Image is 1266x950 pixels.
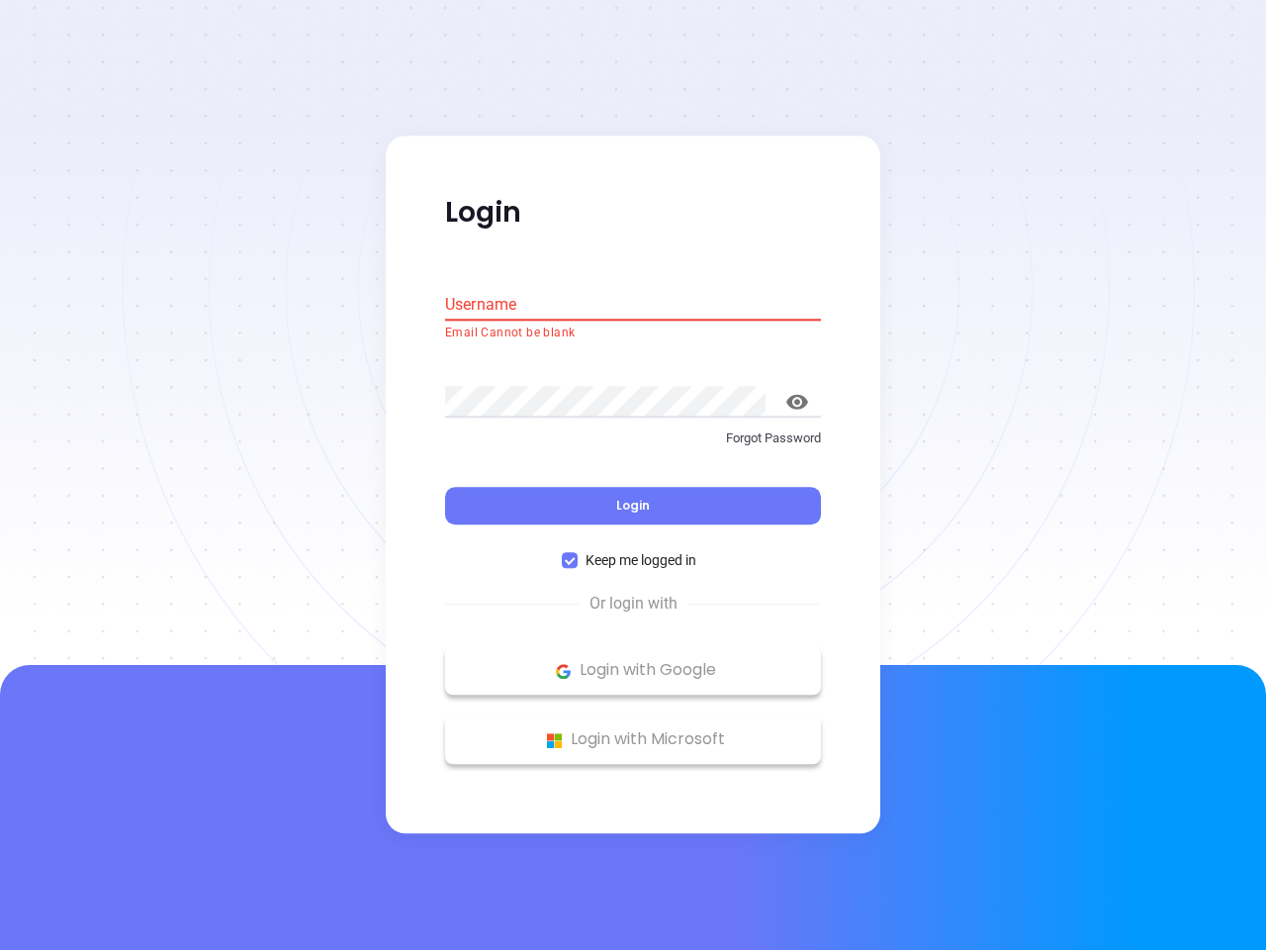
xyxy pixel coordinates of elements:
button: Login [445,488,821,525]
p: Login with Microsoft [455,725,811,755]
a: Forgot Password [445,428,821,464]
button: Google Logo Login with Google [445,646,821,696]
p: Login with Google [455,656,811,686]
img: Google Logo [551,659,576,684]
span: Or login with [580,593,687,617]
img: Microsoft Logo [542,728,567,753]
span: Login [616,498,650,515]
p: Email Cannot be blank [445,324,821,343]
button: Microsoft Logo Login with Microsoft [445,715,821,765]
button: toggle password visibility [773,378,821,426]
span: Keep me logged in [578,550,704,572]
p: Forgot Password [445,428,821,448]
p: Login [445,195,821,231]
